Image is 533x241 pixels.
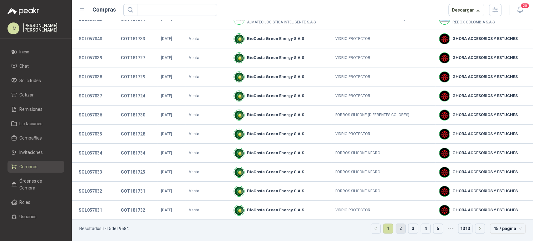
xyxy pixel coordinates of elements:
[76,90,105,101] button: SOL057037
[118,128,148,140] button: COT181728
[452,19,495,25] p: REDOX COLOMBIA S.A.S
[234,205,244,215] img: Company Logo
[332,48,435,67] td: VIDRIO PROTECTOR
[76,204,105,216] button: SOL057031
[118,204,148,216] button: COT181732
[439,110,450,120] img: Company Logo
[161,132,172,136] span: [DATE]
[234,167,244,177] img: Company Logo
[247,93,304,99] b: BioCosta Green Energy S.A.S
[396,224,406,234] li: 2
[452,188,518,194] b: GHORA ACCESORIOS Y ESTUCHES
[247,188,304,194] b: BioCosta Green Energy S.A.S
[7,60,64,72] a: Chat
[478,227,482,230] span: right
[396,224,405,233] a: 2
[19,178,58,191] span: Órdenes de Compra
[452,131,518,137] b: GHORA ACCESORIOS Y ESTUCHES
[439,72,450,82] img: Company Logo
[383,224,393,234] li: 1
[452,207,518,213] b: GHORA ACCESORIOS Y ESTUCHES
[19,91,34,98] span: Cotizar
[421,224,431,234] li: 4
[247,55,304,61] b: BioCosta Green Energy S.A.S
[161,56,172,60] span: [DATE]
[247,207,304,213] b: BioCosta Green Energy S.A.S
[161,94,172,98] span: [DATE]
[247,74,304,80] b: BioCosta Green Energy S.A.S
[19,77,41,84] span: Solicitudes
[452,36,518,42] b: GHORA ACCESORIOS Y ESTUCHES
[7,175,64,194] a: Órdenes de Compra
[19,163,37,170] span: Compras
[76,166,105,178] button: SOL057033
[234,72,244,82] img: Company Logo
[161,208,172,212] span: [DATE]
[439,167,450,177] img: Company Logo
[234,110,244,120] img: Company Logo
[7,211,64,223] a: Usuarios
[76,109,105,120] button: SOL057036
[458,224,472,233] a: 1313
[475,224,485,234] li: Página siguiente
[374,227,378,230] span: left
[118,166,148,178] button: COT181725
[92,5,116,14] h1: Compras
[161,75,172,79] span: [DATE]
[452,93,518,99] b: GHORA ACCESORIOS Y ESTUCHES
[185,144,230,163] td: Venta
[247,19,316,25] p: ALMATEC LOGISTICA INTELIGENTE S.A.S
[7,89,64,101] a: Cotizar
[439,91,450,101] img: Company Logo
[7,196,64,208] a: Roles
[76,14,105,25] button: SOL056725
[490,224,526,234] div: tamaño de página
[332,125,435,144] td: VIDRIO PROTECTOR
[23,23,64,32] p: [PERSON_NAME] [PERSON_NAME]
[514,4,526,16] button: 20
[439,205,450,215] img: Company Logo
[118,109,148,120] button: COT181730
[185,86,230,106] td: Venta
[161,37,172,41] span: [DATE]
[118,71,148,82] button: COT181729
[7,118,64,130] a: Licitaciones
[161,189,172,193] span: [DATE]
[475,224,485,233] button: right
[118,185,148,197] button: COT181731
[247,131,304,137] b: BioCosta Green Energy S.A.S
[439,148,450,158] img: Company Logo
[247,150,304,156] b: BioCosta Green Energy S.A.S
[19,63,29,70] span: Chat
[371,224,381,234] li: Página anterior
[185,106,230,125] td: Venta
[76,71,105,82] button: SOL057038
[234,129,244,139] img: Company Logo
[439,186,450,196] img: Company Logo
[439,53,450,63] img: Company Logo
[118,33,148,44] button: COT181733
[446,224,456,234] span: •••
[7,7,39,15] img: Logo peakr
[185,29,230,48] td: Venta
[7,146,64,158] a: Invitaciones
[247,169,304,175] b: BioCosta Green Energy S.A.S
[234,53,244,63] img: Company Logo
[185,201,230,220] td: Venta
[332,163,435,182] td: FORROS SILICONE NEGRO
[408,224,418,234] li: 3
[521,3,529,9] span: 20
[452,150,518,156] b: GHORA ACCESORIOS Y ESTUCHES
[452,74,518,80] b: GHORA ACCESORIOS Y ESTUCHES
[161,151,172,155] span: [DATE]
[7,103,64,115] a: Remisiones
[371,224,380,233] button: left
[19,199,30,206] span: Roles
[76,128,105,140] button: SOL057035
[494,224,522,233] span: 15 / página
[433,224,443,234] li: 5
[332,86,435,106] td: VIDRIO PROTECTOR
[19,106,42,113] span: Remisiones
[118,147,148,159] button: COT181734
[448,4,484,16] button: Descargar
